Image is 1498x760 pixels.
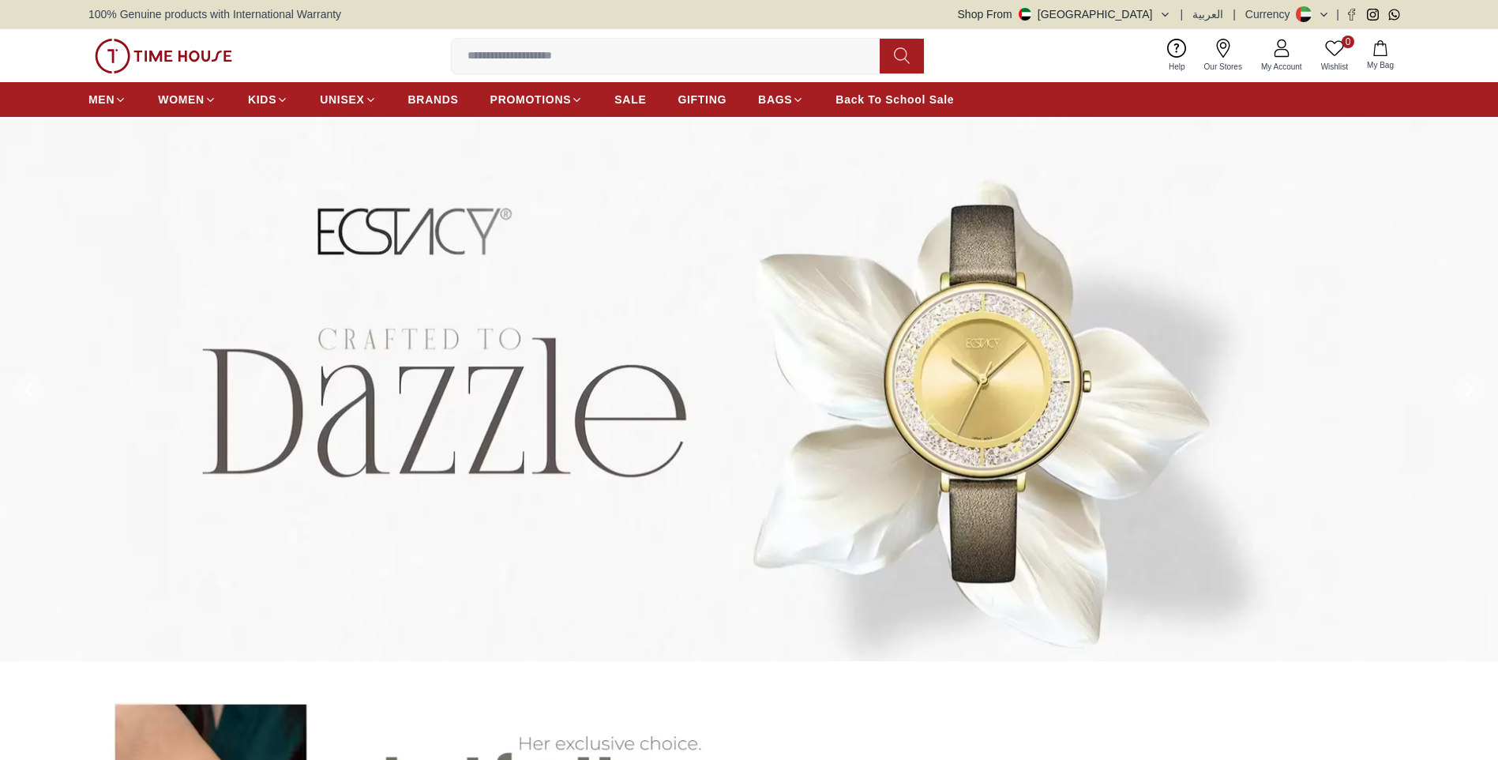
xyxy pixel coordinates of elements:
[958,6,1171,22] button: Shop From[GEOGRAPHIC_DATA]
[1159,36,1195,76] a: Help
[1367,9,1379,21] a: Instagram
[1342,36,1354,48] span: 0
[678,92,726,107] span: GIFTING
[248,85,288,114] a: KIDS
[1233,6,1236,22] span: |
[1346,9,1357,21] a: Facebook
[95,39,232,73] img: ...
[758,92,792,107] span: BAGS
[320,92,364,107] span: UNISEX
[408,85,459,114] a: BRANDS
[1245,6,1297,22] div: Currency
[1019,8,1031,21] img: United Arab Emirates
[1192,6,1223,22] button: العربية
[88,6,341,22] span: 100% Genuine products with International Warranty
[1357,37,1403,74] button: My Bag
[88,85,126,114] a: MEN
[1315,61,1354,73] span: Wishlist
[158,85,216,114] a: WOMEN
[758,85,804,114] a: BAGS
[320,85,376,114] a: UNISEX
[408,92,459,107] span: BRANDS
[490,85,584,114] a: PROMOTIONS
[1198,61,1248,73] span: Our Stores
[490,92,572,107] span: PROMOTIONS
[835,85,954,114] a: Back To School Sale
[835,92,954,107] span: Back To School Sale
[1162,61,1192,73] span: Help
[678,85,726,114] a: GIFTING
[614,85,646,114] a: SALE
[158,92,205,107] span: WOMEN
[1181,6,1184,22] span: |
[1361,59,1400,71] span: My Bag
[1388,9,1400,21] a: Whatsapp
[1336,6,1339,22] span: |
[1255,61,1308,73] span: My Account
[1312,36,1357,76] a: 0Wishlist
[1195,36,1252,76] a: Our Stores
[88,92,115,107] span: MEN
[614,92,646,107] span: SALE
[248,92,276,107] span: KIDS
